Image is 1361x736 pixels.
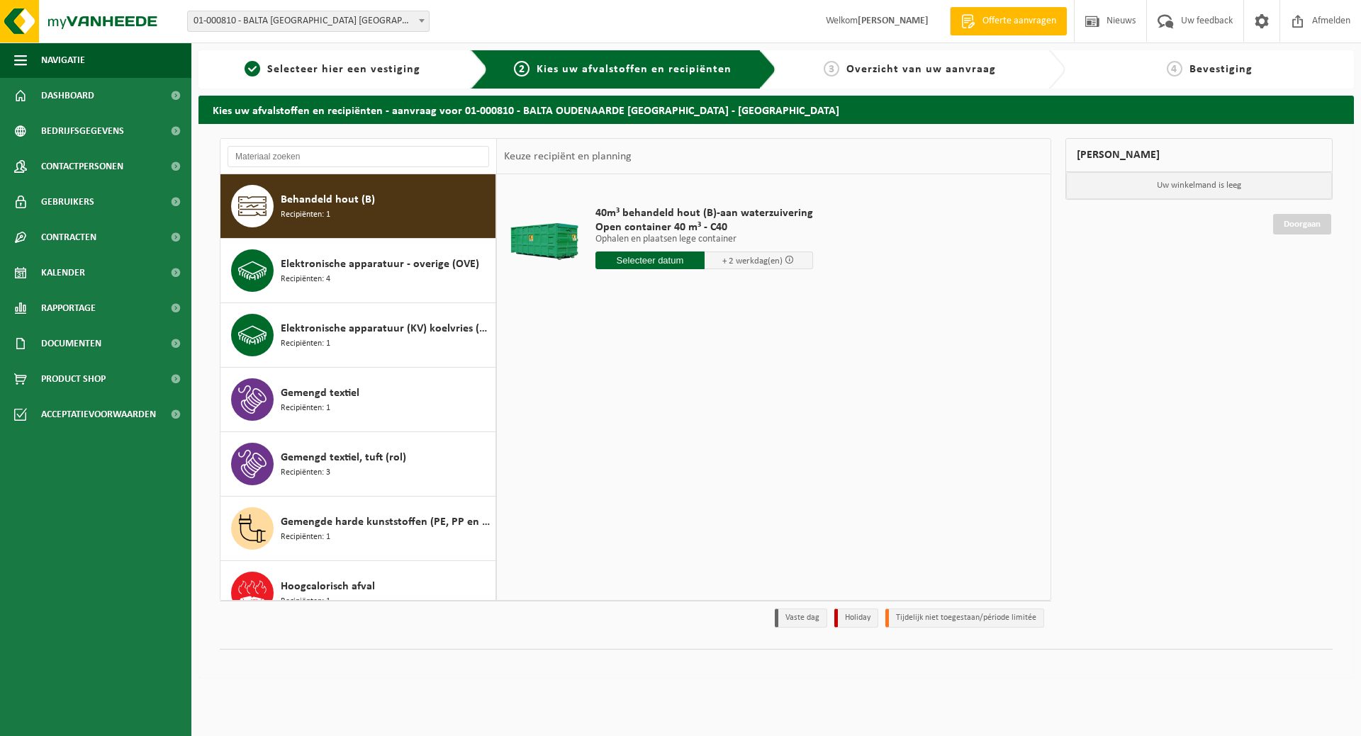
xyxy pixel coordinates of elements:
span: Gemengd textiel [281,385,359,402]
button: Elektronische apparatuur - overige (OVE) Recipiënten: 4 [220,239,496,303]
a: Offerte aanvragen [950,7,1067,35]
span: Recipiënten: 1 [281,402,330,415]
span: Recipiënten: 1 [281,208,330,222]
span: Offerte aanvragen [979,14,1060,28]
li: Tijdelijk niet toegestaan/période limitée [885,608,1044,628]
span: + 2 werkdag(en) [722,256,783,266]
span: Documenten [41,326,101,361]
p: Ophalen en plaatsen lege container [595,234,813,244]
span: Kalender [41,255,85,290]
button: Elektronische apparatuur (KV) koelvries (huishoudelijk) Recipiënten: 1 [220,303,496,368]
span: Kies uw afvalstoffen en recipiënten [537,64,732,75]
span: 40m³ behandeld hout (B)-aan waterzuivering [595,206,813,220]
div: [PERSON_NAME] [1065,138,1333,172]
h2: Kies uw afvalstoffen en recipiënten - aanvraag voor 01-000810 - BALTA OUDENAARDE [GEOGRAPHIC_DATA... [198,96,1354,123]
p: Uw winkelmand is leeg [1066,172,1333,199]
span: Gemengd textiel, tuft (rol) [281,449,406,466]
a: 1Selecteer hier een vestiging [206,61,459,78]
a: Doorgaan [1273,214,1331,234]
span: Recipiënten: 4 [281,273,330,286]
button: Hoogcalorisch afval Recipiënten: 1 [220,561,496,625]
li: Holiday [834,608,878,628]
button: Behandeld hout (B) Recipiënten: 1 [220,174,496,239]
span: Product Shop [41,361,106,397]
span: Open container 40 m³ - C40 [595,220,813,234]
span: 1 [245,61,260,77]
button: Gemengd textiel, tuft (rol) Recipiënten: 3 [220,432,496,497]
span: Recipiënten: 1 [281,531,330,544]
span: Acceptatievoorwaarden [41,397,156,432]
span: Dashboard [41,78,94,113]
span: 3 [824,61,839,77]
span: Bevestiging [1189,64,1253,75]
span: 2 [514,61,530,77]
input: Selecteer datum [595,251,705,269]
span: Gemengde harde kunststoffen (PE, PP en PVC), recycleerbaar (industrieel) [281,514,492,531]
span: Contactpersonen [41,149,123,184]
span: Contracten [41,220,96,255]
span: 01-000810 - BALTA OUDENAARDE NV - OUDENAARDE [187,11,430,32]
button: Gemengd textiel Recipiënten: 1 [220,368,496,432]
span: Recipiënten: 1 [281,337,330,351]
span: Selecteer hier een vestiging [267,64,420,75]
span: Recipiënten: 3 [281,466,330,480]
input: Materiaal zoeken [228,146,489,167]
div: Keuze recipiënt en planning [497,139,639,174]
span: Behandeld hout (B) [281,191,375,208]
button: Gemengde harde kunststoffen (PE, PP en PVC), recycleerbaar (industrieel) Recipiënten: 1 [220,497,496,561]
span: Elektronische apparatuur (KV) koelvries (huishoudelijk) [281,320,492,337]
span: Elektronische apparatuur - overige (OVE) [281,256,479,273]
span: Gebruikers [41,184,94,220]
span: Recipiënten: 1 [281,595,330,608]
span: Bedrijfsgegevens [41,113,124,149]
span: Overzicht van uw aanvraag [846,64,996,75]
span: Rapportage [41,290,96,326]
span: Navigatie [41,43,85,78]
span: 4 [1167,61,1182,77]
li: Vaste dag [775,608,827,628]
strong: [PERSON_NAME] [858,16,929,26]
span: 01-000810 - BALTA OUDENAARDE NV - OUDENAARDE [188,11,429,31]
span: Hoogcalorisch afval [281,578,375,595]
